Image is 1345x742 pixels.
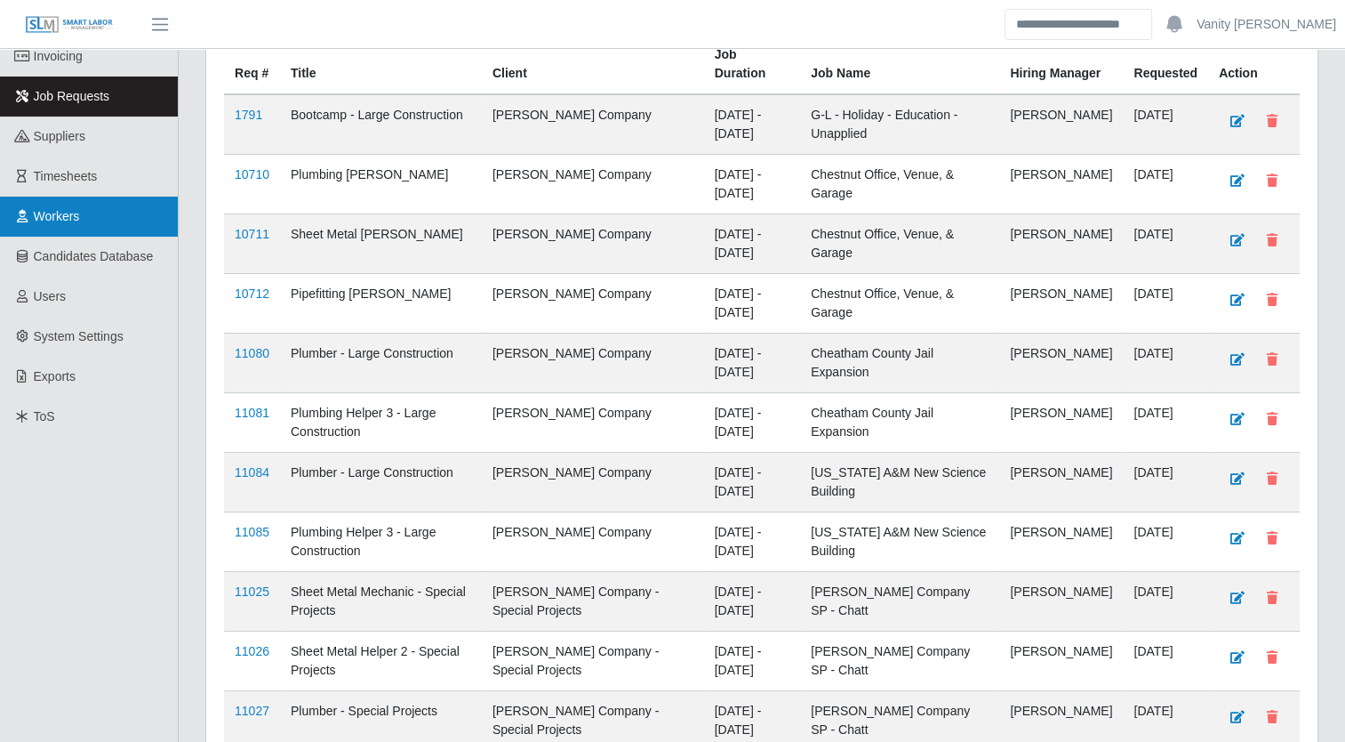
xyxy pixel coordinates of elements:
a: 10710 [235,167,269,181]
td: [PERSON_NAME] [999,214,1123,274]
td: [DATE] [1123,94,1208,155]
td: [DATE] - [DATE] [704,572,801,632]
td: [PERSON_NAME] Company [482,393,704,453]
td: [PERSON_NAME] [999,334,1123,393]
td: Plumbing Helper 3 - Large Construction [280,512,482,572]
th: Client [482,35,704,95]
td: [PERSON_NAME] Company [482,214,704,274]
span: Suppliers [34,129,85,143]
td: [PERSON_NAME] [999,453,1123,512]
td: Plumbing [PERSON_NAME] [280,155,482,214]
td: [DATE] - [DATE] [704,393,801,453]
td: [PERSON_NAME] [999,94,1123,155]
td: [DATE] - [DATE] [704,632,801,691]
a: 10712 [235,286,269,301]
td: [DATE] - [DATE] [704,274,801,334]
td: Cheatham County Jail Expansion [800,393,999,453]
th: Action [1208,35,1300,95]
td: [PERSON_NAME] Company - Special Projects [482,632,704,691]
td: [DATE] [1123,274,1208,334]
td: [DATE] [1123,393,1208,453]
td: [PERSON_NAME] [999,274,1123,334]
td: [DATE] [1123,334,1208,393]
td: Sheet Metal Helper 2 - Special Projects [280,632,482,691]
span: Job Requests [34,89,110,103]
a: 11080 [235,346,269,360]
td: Chestnut Office, Venue, & Garage [800,274,999,334]
a: 1791 [235,108,262,122]
td: [DATE] [1123,512,1208,572]
a: 11025 [235,585,269,599]
td: Chestnut Office, Venue, & Garage [800,214,999,274]
td: [DATE] - [DATE] [704,453,801,512]
td: [DATE] - [DATE] [704,155,801,214]
td: [PERSON_NAME] Company [482,453,704,512]
td: [PERSON_NAME] Company [482,512,704,572]
td: [US_STATE] A&M New Science Building [800,453,999,512]
td: Sheet Metal Mechanic - Special Projects [280,572,482,632]
td: Plumber - Large Construction [280,453,482,512]
span: Exports [34,369,76,383]
td: [PERSON_NAME] [999,632,1123,691]
td: [PERSON_NAME] Company [482,274,704,334]
td: [DATE] - [DATE] [704,334,801,393]
td: [PERSON_NAME] Company [482,94,704,155]
td: Cheatham County Jail Expansion [800,334,999,393]
span: ToS [34,409,55,423]
td: [PERSON_NAME] [999,572,1123,632]
td: [DATE] [1123,632,1208,691]
td: [PERSON_NAME] [999,155,1123,214]
th: Requested [1123,35,1208,95]
td: Sheet Metal [PERSON_NAME] [280,214,482,274]
a: 11084 [235,465,269,480]
th: Req # [224,35,280,95]
td: [DATE] [1123,572,1208,632]
td: [DATE] - [DATE] [704,94,801,155]
a: 11085 [235,525,269,539]
td: Bootcamp - Large Construction [280,94,482,155]
td: [DATE] - [DATE] [704,512,801,572]
td: Pipefitting [PERSON_NAME] [280,274,482,334]
a: 11027 [235,704,269,718]
span: Workers [34,209,80,223]
td: [DATE] [1123,453,1208,512]
td: Plumber - Large Construction [280,334,482,393]
th: Job Name [800,35,999,95]
img: SLM Logo [25,15,114,35]
span: Candidates Database [34,249,154,263]
a: 11026 [235,644,269,658]
td: G-L - Holiday - Education - Unapplied [800,94,999,155]
td: Plumbing Helper 3 - Large Construction [280,393,482,453]
input: Search [1005,9,1152,40]
span: Timesheets [34,169,98,183]
a: 10711 [235,227,269,241]
td: [US_STATE] A&M New Science Building [800,512,999,572]
td: [DATE] [1123,155,1208,214]
span: System Settings [34,329,124,343]
th: Title [280,35,482,95]
td: [DATE] [1123,214,1208,274]
th: Job Duration [704,35,801,95]
td: Chestnut Office, Venue, & Garage [800,155,999,214]
th: Hiring Manager [999,35,1123,95]
span: Invoicing [34,49,83,63]
td: [PERSON_NAME] [999,393,1123,453]
td: [PERSON_NAME] Company SP - Chatt [800,572,999,632]
td: [PERSON_NAME] Company [482,334,704,393]
td: [PERSON_NAME] [999,512,1123,572]
a: 11081 [235,406,269,420]
td: [PERSON_NAME] Company - Special Projects [482,572,704,632]
td: [DATE] - [DATE] [704,214,801,274]
a: Vanity [PERSON_NAME] [1197,15,1336,34]
td: [PERSON_NAME] Company SP - Chatt [800,632,999,691]
td: [PERSON_NAME] Company [482,155,704,214]
span: Users [34,289,67,303]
